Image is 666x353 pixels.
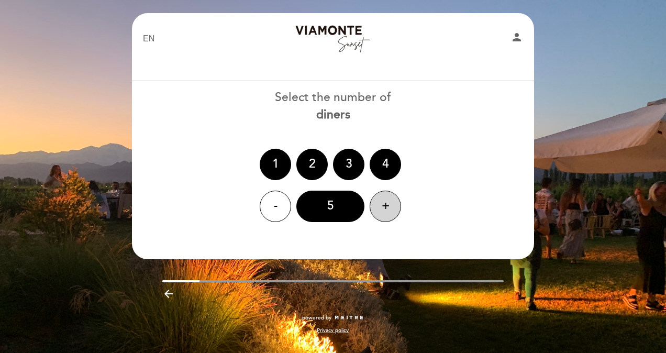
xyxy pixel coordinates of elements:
div: 1 [260,149,291,180]
div: Select the number of [131,89,535,124]
div: + [370,191,401,222]
b: diners [316,107,350,122]
i: person [510,31,523,43]
button: person [510,31,523,47]
div: 4 [370,149,401,180]
i: arrow_backward [162,288,175,300]
img: MEITRE [334,315,364,321]
div: - [260,191,291,222]
a: powered by [302,314,364,322]
div: 2 [296,149,328,180]
a: Privacy policy [317,327,349,334]
a: Bodega [PERSON_NAME] Sunset [268,25,398,53]
span: powered by [302,314,331,322]
div: 5 [296,191,364,222]
div: 3 [333,149,364,180]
